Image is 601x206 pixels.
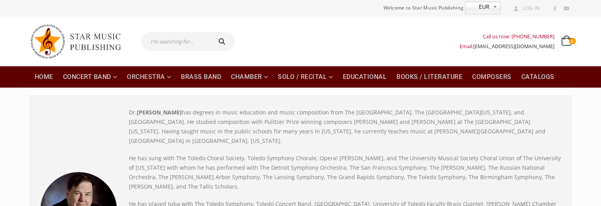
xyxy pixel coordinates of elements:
div: Email: [460,41,554,51]
button: Search [210,32,236,51]
a: Log In [511,3,540,13]
span: Welcome to Star Music Publishing [383,2,464,14]
strong: [PERSON_NAME] [137,109,182,116]
a: [EMAIL_ADDRESS][DOMAIN_NAME] [473,43,554,50]
img: Star Music Publishing [30,21,128,62]
a: Concert Band [58,66,122,88]
a: Brass Band [176,66,226,88]
span: 0 [569,38,575,44]
a: Catalogs [517,66,559,88]
a: Facebook [550,4,560,14]
input: I'm searching for... [141,32,210,51]
a: Books / Literature [392,66,467,88]
p: Dr. has degrees in music education and music composition from The [GEOGRAPHIC_DATA], The [GEOGRAP... [129,108,561,146]
a: Chamber [226,66,273,88]
div: Call us now: [PHONE_NUMBER] [460,32,554,41]
a: Youtube [561,4,571,14]
span: EUR [465,2,490,11]
a: Solo / Recital [273,66,338,88]
a: Orchestra [122,66,176,88]
a: Home [30,66,58,88]
p: He has sung with The Toledo Choral Society, Toledo Symphony Chorale, Opera! [PERSON_NAME], and Th... [129,154,561,191]
a: Composers [467,66,516,88]
a: Educational [338,66,392,88]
